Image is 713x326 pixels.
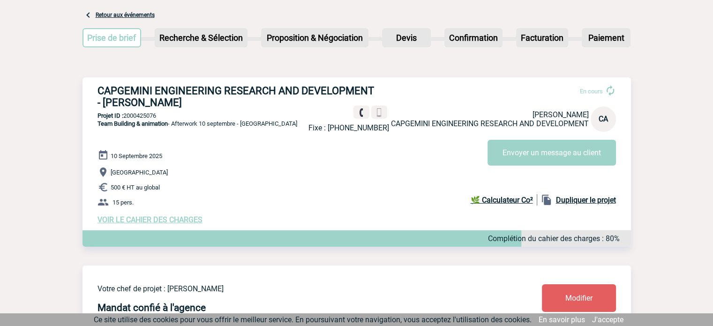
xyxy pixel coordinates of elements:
h4: Mandat confié à l'agence [98,302,206,313]
p: Confirmation [445,29,502,46]
span: - Afterwork 10 septembre - [GEOGRAPHIC_DATA] [98,120,297,127]
b: Dupliquer le projet [556,196,616,205]
b: 🌿 Calculateur Co² [471,196,533,205]
p: Devis [383,29,430,46]
span: [PERSON_NAME] [533,110,589,119]
img: fixe.png [357,108,366,117]
p: Proposition & Négociation [262,29,368,46]
p: Paiement [583,29,630,46]
h3: CAPGEMINI ENGINEERING RESEARCH AND DEVELOPMENT - [PERSON_NAME] [98,85,379,108]
p: Fixe : [PHONE_NUMBER] [308,123,389,132]
b: Projet ID : [98,112,123,119]
span: 500 € HT au global [111,184,160,191]
a: Retour aux événements [96,12,155,18]
span: CA [599,114,608,123]
button: Envoyer un message au client [488,140,616,166]
span: [GEOGRAPHIC_DATA] [111,169,168,176]
img: file_copy-black-24dp.png [541,194,552,205]
span: Modifier [565,294,593,303]
span: En cours [580,88,603,95]
span: CAPGEMINI ENGINEERING RESEARCH AND DEVELOPMENT [391,119,589,128]
p: Prise de brief [83,29,141,46]
a: En savoir plus [539,315,585,324]
a: 🌿 Calculateur Co² [471,194,537,205]
span: Ce site utilise des cookies pour vous offrir le meilleur service. En poursuivant votre navigation... [94,315,532,324]
p: Recherche & Sélection [156,29,247,46]
p: 2000425076 [83,112,631,119]
img: portable.png [375,108,383,117]
span: 15 pers. [113,199,134,206]
a: J'accepte [592,315,623,324]
p: Facturation [517,29,567,46]
a: VOIR LE CAHIER DES CHARGES [98,215,203,224]
p: Votre chef de projet : [PERSON_NAME] [98,284,487,293]
span: 10 Septembre 2025 [111,152,162,159]
span: Team Building & animation [98,120,168,127]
